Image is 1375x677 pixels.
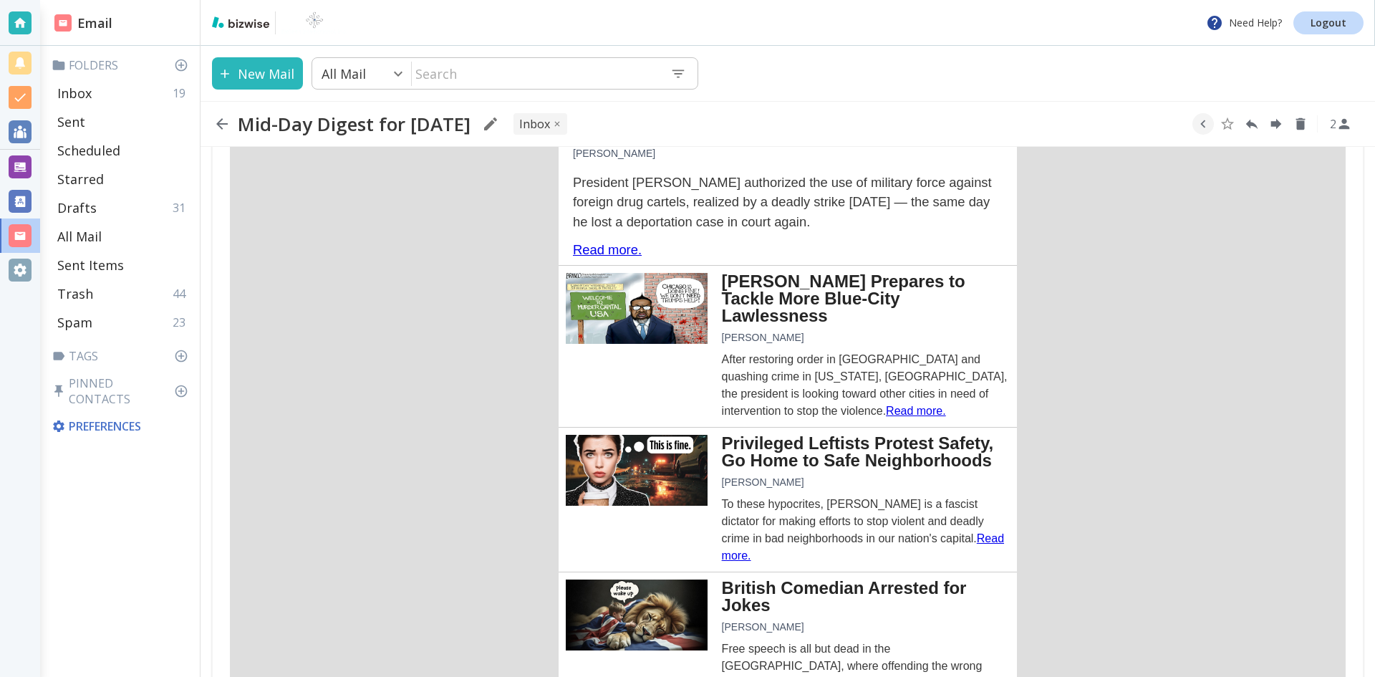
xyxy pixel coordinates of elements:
[1265,113,1287,135] button: Forward
[1330,116,1336,132] p: 2
[52,79,194,107] div: Inbox19
[519,116,550,132] p: INBOX
[52,251,194,279] div: Sent Items
[173,315,191,330] p: 23
[52,222,194,251] div: All Mail
[57,256,124,274] p: Sent Items
[238,112,471,135] h2: Mid-Day Digest for [DATE]
[1323,107,1358,141] button: See Participants
[1206,14,1282,32] p: Need Help?
[52,57,194,73] p: Folders
[52,348,194,364] p: Tags
[52,136,194,165] div: Scheduled
[52,418,191,434] p: Preferences
[1290,113,1311,135] button: Delete
[57,142,120,159] p: Scheduled
[57,314,92,331] p: Spam
[212,57,303,90] button: New Mail
[52,107,194,136] div: Sent
[57,228,102,245] p: All Mail
[322,65,366,82] p: All Mail
[57,85,92,102] p: Inbox
[52,279,194,308] div: Trash44
[173,200,191,216] p: 31
[57,285,93,302] p: Trash
[52,308,194,337] div: Spam23
[57,199,97,216] p: Drafts
[212,16,269,28] img: bizwise
[52,193,194,222] div: Drafts31
[1241,113,1263,135] button: Reply
[1293,11,1364,34] a: Logout
[57,171,104,188] p: Starred
[52,375,194,407] p: Pinned Contacts
[173,286,191,302] p: 44
[57,113,85,130] p: Sent
[412,59,659,88] input: Search
[54,14,112,33] h2: Email
[173,85,191,101] p: 19
[281,11,347,34] img: BioTech International
[1311,18,1346,28] p: Logout
[52,165,194,193] div: Starred
[54,14,72,32] img: DashboardSidebarEmail.svg
[49,413,194,440] div: Preferences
